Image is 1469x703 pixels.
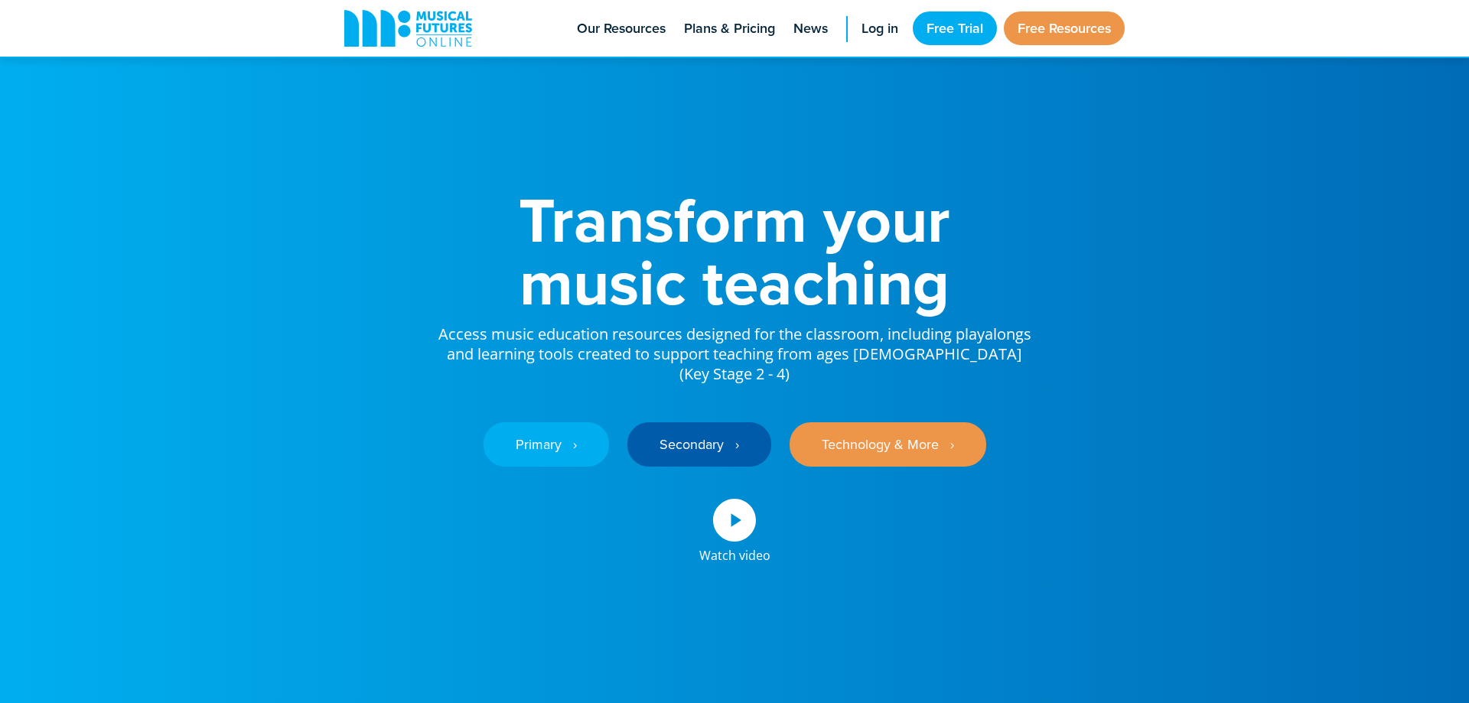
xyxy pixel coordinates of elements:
a: Primary ‎‏‏‎ ‎ › [484,422,609,467]
a: Free Resources [1004,11,1125,45]
h1: Transform your music teaching [436,188,1033,314]
span: Our Resources [577,18,666,39]
a: Free Trial [913,11,997,45]
span: News [793,18,828,39]
a: Secondary ‎‏‏‎ ‎ › [627,422,771,467]
div: Watch video [699,542,770,561]
a: Technology & More ‎‏‏‎ ‎ › [790,422,986,467]
span: Log in [862,18,898,39]
span: Plans & Pricing [684,18,775,39]
p: Access music education resources designed for the classroom, including playalongs and learning to... [436,314,1033,384]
